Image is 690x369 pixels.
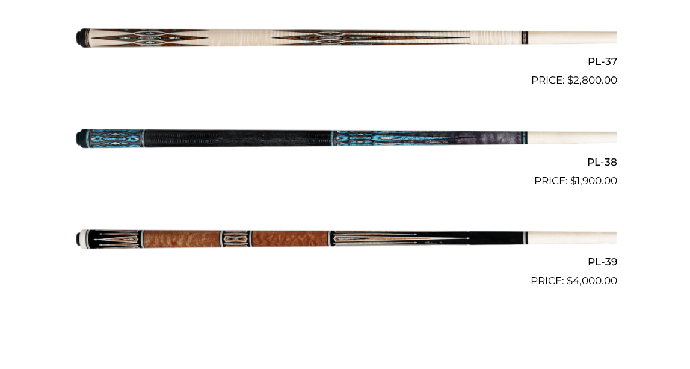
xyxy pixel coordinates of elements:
bdi: 4,000.00 [567,274,617,287]
span: $ [567,274,573,287]
img: PL-38 [73,93,617,184]
bdi: 2,800.00 [567,74,617,86]
img: PL-39 [73,194,617,284]
span: $ [570,175,576,187]
a: PL-39 $4,000.00 [73,194,617,289]
a: PL-38 $1,900.00 [73,93,617,188]
span: $ [567,74,573,86]
bdi: 1,900.00 [570,175,617,187]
